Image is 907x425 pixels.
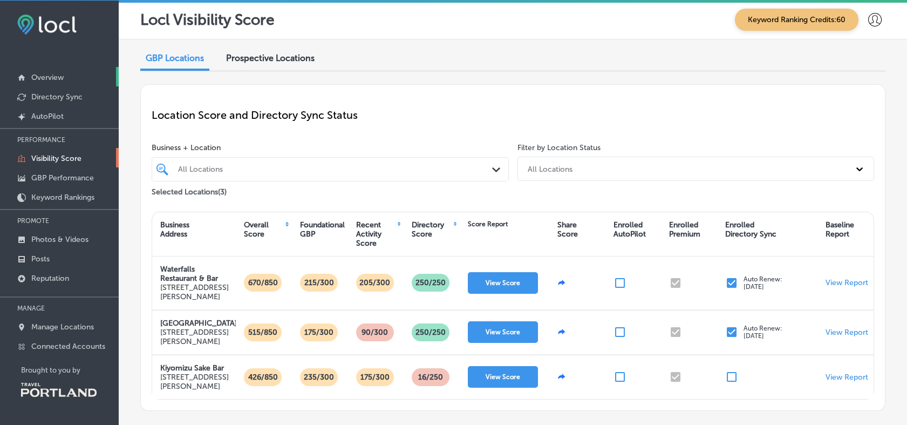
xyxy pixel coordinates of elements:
span: Business + Location [152,143,509,152]
span: GBP Locations [146,53,204,63]
img: fda3e92497d09a02dc62c9cd864e3231.png [17,15,77,35]
a: View Report [826,278,868,287]
img: Travel Portland [21,383,97,397]
button: View Score [468,272,538,294]
p: Directory Sync [31,92,83,102]
p: Locl Visibility Score [140,11,275,29]
p: 515/850 [244,323,282,341]
label: Filter by Location Status [517,143,601,152]
p: Reputation [31,274,69,283]
p: Auto Renew: [DATE] [744,275,782,291]
div: All Locations [528,164,572,173]
div: Business Address [160,220,189,239]
strong: Kiyomizu Sake Bar [160,363,224,373]
button: View Score [468,321,538,343]
p: Auto Renew: [DATE] [744,325,782,340]
div: Enrolled Premium [669,220,700,239]
span: Prospective Locations [226,53,315,63]
a: View Report [826,328,868,337]
p: Brought to you by [21,366,119,374]
a: View Report [826,373,868,382]
div: Enrolled Directory Sync [725,220,776,239]
p: Connected Accounts [31,342,105,351]
p: 250 /250 [411,274,450,292]
p: 16 /250 [414,368,447,386]
div: Overall Score [244,220,283,239]
p: 235/300 [299,368,338,386]
p: Overview [31,73,64,82]
div: Share Score [557,220,578,239]
p: Manage Locations [31,322,94,332]
p: [STREET_ADDRESS][PERSON_NAME] [160,283,229,301]
div: All Locations [178,165,493,174]
p: Location Score and Directory Sync Status [152,109,874,122]
p: 215/300 [300,274,338,292]
div: Enrolled AutoPilot [613,220,646,248]
p: 175/300 [300,323,338,341]
strong: Waterfalls Restaurant & Bar [160,265,218,283]
p: 426/850 [244,368,282,386]
span: Keyword Ranking Credits: 60 [735,9,858,31]
div: Recent Activity Score [356,220,396,248]
p: 90/300 [357,323,392,341]
p: 175/300 [356,368,394,386]
p: 670/850 [244,274,282,292]
p: Posts [31,254,50,264]
p: Keyword Rankings [31,193,94,202]
div: Baseline Report [826,220,854,239]
p: Selected Locations ( 3 ) [152,183,227,197]
strong: [GEOGRAPHIC_DATA] [160,319,237,328]
div: Directory Score [412,220,452,239]
p: 205/300 [355,274,394,292]
p: GBP Performance [31,173,94,183]
div: Foundational GBP [300,220,345,239]
p: AutoPilot [31,112,64,121]
p: 250 /250 [411,323,450,341]
button: View Score [468,366,538,388]
p: Visibility Score [31,154,81,163]
div: Score Report [468,220,508,228]
p: Photos & Videos [31,235,88,244]
p: [STREET_ADDRESS][PERSON_NAME] [160,373,229,391]
p: [STREET_ADDRESS][PERSON_NAME] [160,328,237,346]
